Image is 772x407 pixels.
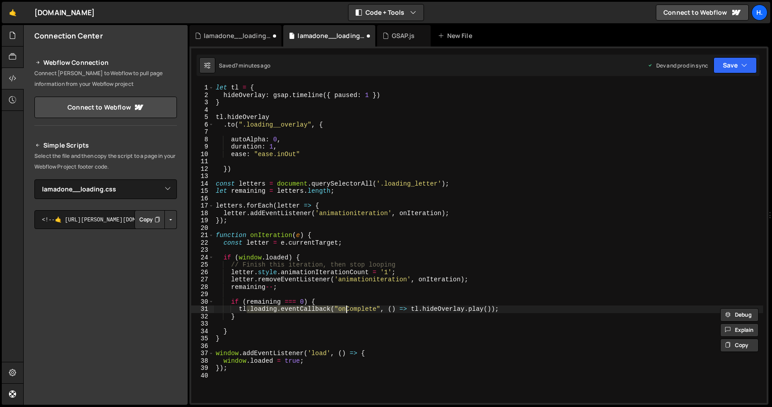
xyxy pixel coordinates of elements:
[191,269,214,276] div: 26
[219,62,270,69] div: Saved
[191,114,214,121] div: 5
[34,140,177,151] h2: Simple Scripts
[134,210,165,229] button: Copy
[34,57,177,68] h2: Webflow Connection
[191,357,214,365] div: 38
[191,276,214,284] div: 27
[191,261,214,269] div: 25
[191,284,214,291] div: 28
[191,365,214,372] div: 39
[191,173,214,180] div: 13
[191,232,214,239] div: 21
[191,202,214,210] div: 17
[191,210,214,217] div: 18
[348,4,424,21] button: Code + Tools
[647,62,708,69] div: Dev and prod in sync
[191,106,214,114] div: 4
[191,180,214,188] div: 14
[191,121,214,129] div: 6
[191,350,214,357] div: 37
[34,31,103,41] h2: Connection Center
[2,2,24,23] a: 🤙
[191,313,214,321] div: 32
[191,128,214,136] div: 7
[34,68,177,89] p: Connect [PERSON_NAME] to Webflow to pull page information from your Webflow project
[656,4,749,21] a: Connect to Webflow
[204,31,271,40] div: lamadone__loading.css
[191,305,214,313] div: 31
[392,31,415,40] div: GSAP.js
[191,320,214,328] div: 33
[34,210,177,229] textarea: <!--🤙 [URL][PERSON_NAME][DOMAIN_NAME]> <script>document.addEventListener("DOMContentLoaded", func...
[191,298,214,306] div: 30
[191,246,214,254] div: 23
[720,323,759,337] button: Explain
[191,328,214,335] div: 34
[191,195,214,203] div: 16
[713,57,757,73] button: Save
[191,254,214,262] div: 24
[191,239,214,247] div: 22
[34,244,178,324] iframe: YouTube video player
[720,308,759,322] button: Debug
[191,92,214,99] div: 2
[191,165,214,173] div: 12
[191,151,214,158] div: 10
[191,225,214,232] div: 20
[751,4,768,21] a: h.
[191,291,214,298] div: 29
[191,217,214,225] div: 19
[191,84,214,92] div: 1
[191,136,214,144] div: 8
[191,372,214,380] div: 40
[191,99,214,106] div: 3
[34,151,177,172] p: Select the file and then copy the script to a page in your Webflow Project footer code.
[191,343,214,350] div: 36
[191,187,214,195] div: 15
[34,7,95,18] div: [DOMAIN_NAME]
[438,31,475,40] div: New File
[191,158,214,165] div: 11
[720,339,759,352] button: Copy
[134,210,177,229] div: Button group with nested dropdown
[235,62,270,69] div: 7 minutes ago
[191,335,214,343] div: 35
[298,31,365,40] div: lamadone__loading.js
[34,97,177,118] a: Connect to Webflow
[191,143,214,151] div: 9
